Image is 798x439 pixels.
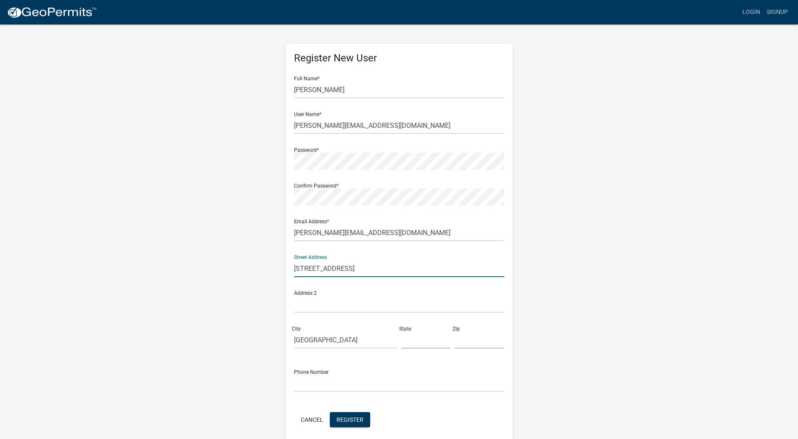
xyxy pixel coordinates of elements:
[330,412,370,427] button: Register
[337,416,363,423] span: Register
[294,412,330,427] button: Cancel
[294,52,504,64] h5: Register New User
[764,4,791,20] a: Signup
[739,4,764,20] a: Login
